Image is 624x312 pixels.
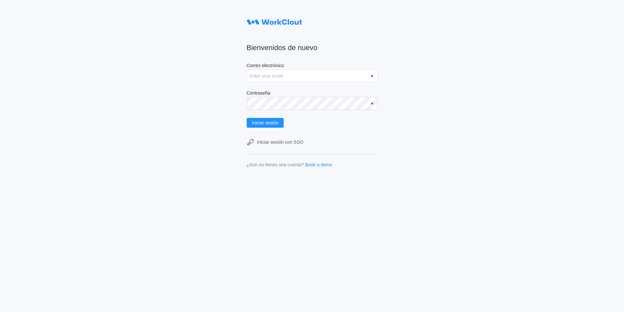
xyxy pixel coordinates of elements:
button: Iniciar sesión [247,118,284,128]
input: Enter your email [247,69,378,83]
div: Iniciar sesión con SSO [257,139,304,145]
label: Contraseña [247,90,378,97]
label: Correo electrónico [247,63,378,69]
div: ¿Aún no tienes una cuenta? [247,162,304,167]
a: Iniciar sesión con SSO [247,138,378,146]
a: Book a demo [305,162,332,167]
span: Iniciar sesión [252,120,279,125]
h2: Bienvenidos de nuevo [247,43,378,52]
